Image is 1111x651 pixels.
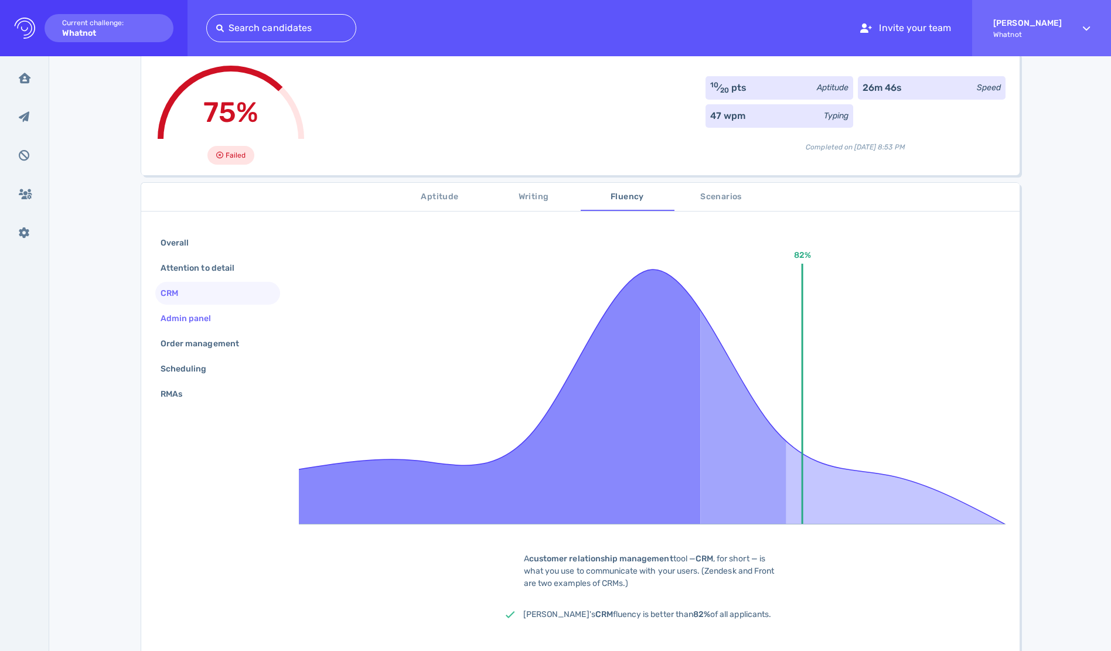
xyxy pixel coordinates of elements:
span: [PERSON_NAME]'s fluency is better than of all applicants. [523,609,771,619]
span: Writing [494,190,574,204]
b: CRM [696,554,713,564]
div: Completed on [DATE] 8:53 PM [706,132,1006,152]
div: 47 wpm [710,109,745,123]
span: Whatnot [993,30,1062,39]
div: Order management [158,335,253,352]
sup: 10 [710,81,718,89]
div: Attention to detail [158,260,248,277]
div: 26m 46s [863,81,902,95]
div: Aptitude [817,81,848,94]
sub: 20 [720,86,729,94]
b: customer relationship management [529,554,673,564]
div: Scheduling [158,360,221,377]
div: CRM [158,285,192,302]
div: RMAs [158,386,196,403]
span: 75% [203,96,258,129]
span: Fluency [588,190,667,204]
div: Admin panel [158,310,226,327]
text: 82% [793,250,810,260]
span: Scenarios [681,190,761,204]
div: Typing [824,110,848,122]
div: A tool — , for short — is what you use to communicate with your users. (Zendesk and Front are two... [506,553,799,589]
span: Aptitude [400,190,480,204]
b: CRM [595,609,613,619]
div: Overall [158,234,203,251]
b: 82% [693,609,710,619]
div: Speed [977,81,1001,94]
span: Failed [226,148,246,162]
strong: [PERSON_NAME] [993,18,1062,28]
div: ⁄ pts [710,81,747,95]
